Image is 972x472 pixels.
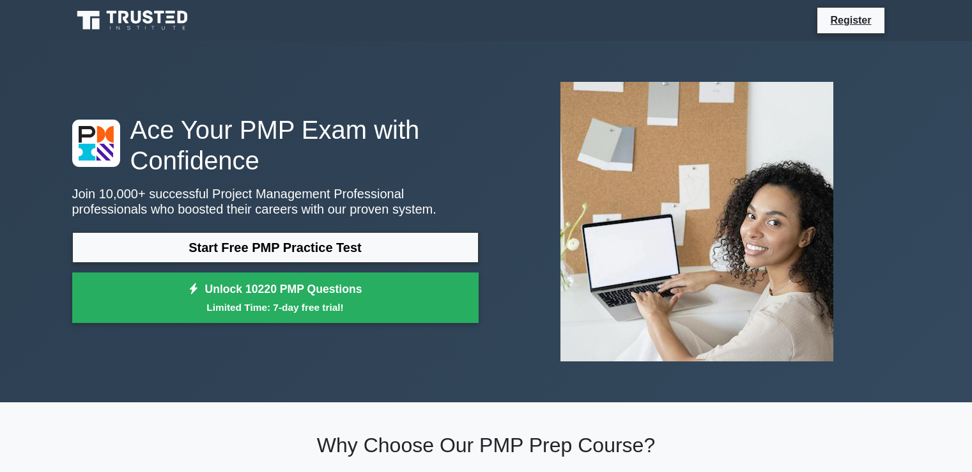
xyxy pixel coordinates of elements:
[72,186,479,217] p: Join 10,000+ successful Project Management Professional professionals who boosted their careers w...
[72,114,479,176] h1: Ace Your PMP Exam with Confidence
[822,12,879,28] a: Register
[72,433,900,457] h2: Why Choose Our PMP Prep Course?
[72,232,479,263] a: Start Free PMP Practice Test
[72,272,479,324] a: Unlock 10220 PMP QuestionsLimited Time: 7-day free trial!
[88,300,463,315] small: Limited Time: 7-day free trial!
